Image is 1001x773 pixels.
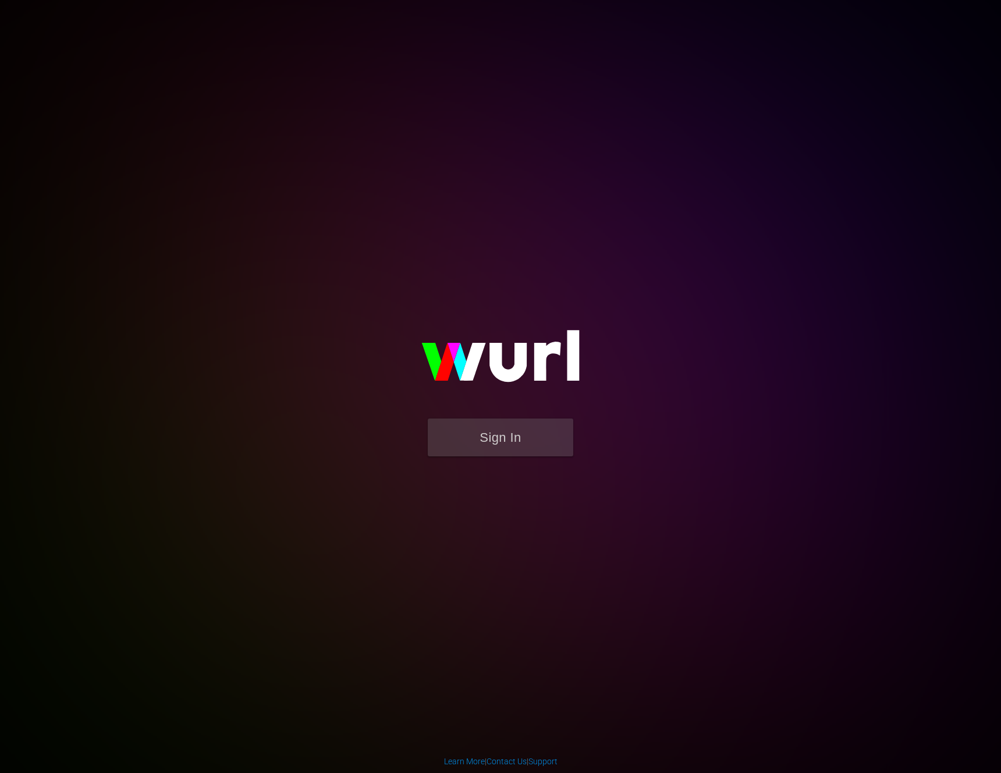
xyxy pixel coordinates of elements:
a: Contact Us [487,757,527,766]
a: Learn More [444,757,485,766]
div: | | [444,756,558,767]
button: Sign In [428,419,573,456]
a: Support [528,757,558,766]
img: wurl-logo-on-black-223613ac3d8ba8fe6dc639794a292ebdb59501304c7dfd60c99c58986ef67473.svg [384,305,617,418]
